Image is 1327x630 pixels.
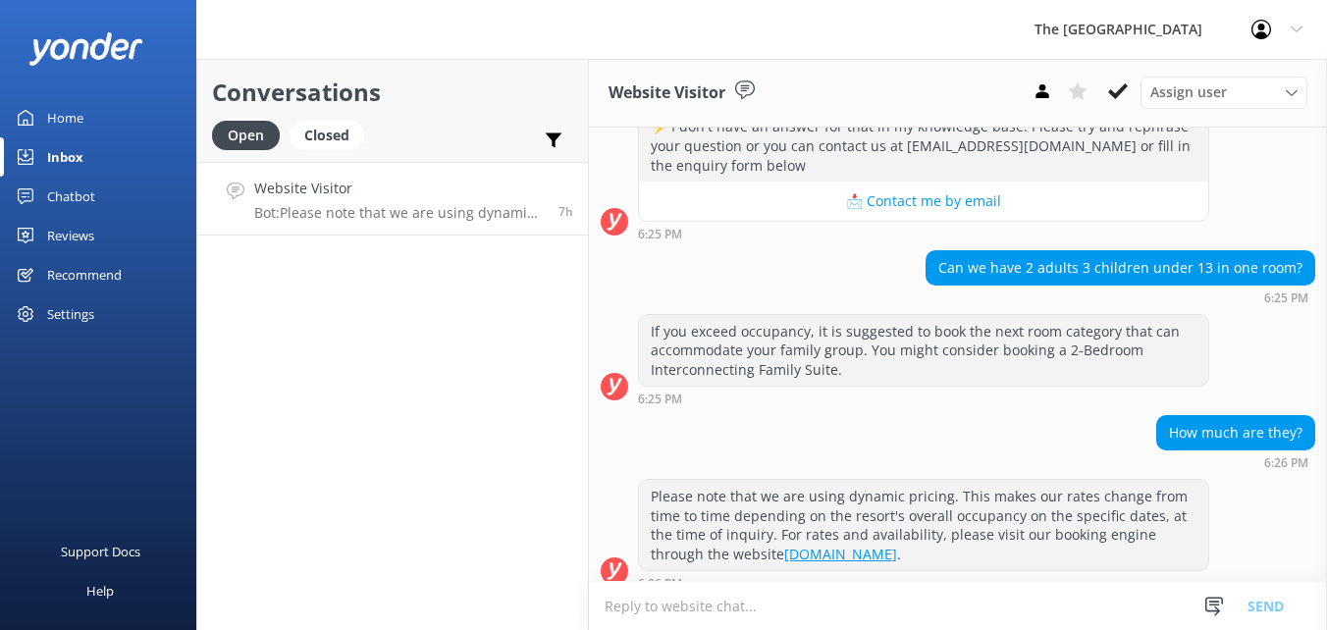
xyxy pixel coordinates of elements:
[926,290,1315,304] div: 12:25am 20-Aug-2025 (UTC -10:00) Pacific/Honolulu
[1150,81,1227,103] span: Assign user
[638,394,682,405] strong: 6:25 PM
[47,255,122,294] div: Recommend
[558,203,573,220] span: 12:26am 20-Aug-2025 (UTC -10:00) Pacific/Honolulu
[1264,457,1308,469] strong: 6:26 PM
[638,576,1209,590] div: 12:26am 20-Aug-2025 (UTC -10:00) Pacific/Honolulu
[47,294,94,334] div: Settings
[638,578,682,590] strong: 6:26 PM
[1157,416,1314,449] div: How much are they?
[784,545,897,563] a: [DOMAIN_NAME]
[639,110,1208,182] div: ⚡ I don't have an answer for that in my knowledge base. Please try and rephrase your question or ...
[61,532,140,571] div: Support Docs
[86,571,114,610] div: Help
[254,204,544,222] p: Bot: Please note that we are using dynamic pricing. This makes our rates change from time to time...
[639,315,1208,387] div: If you exceed occupancy, it is suggested to book the next room category that can accommodate your...
[29,32,142,65] img: yonder-white-logo.png
[638,227,1209,240] div: 12:25am 20-Aug-2025 (UTC -10:00) Pacific/Honolulu
[212,121,280,150] div: Open
[290,121,364,150] div: Closed
[638,392,1209,405] div: 12:25am 20-Aug-2025 (UTC -10:00) Pacific/Honolulu
[47,216,94,255] div: Reviews
[212,124,290,145] a: Open
[254,178,544,199] h4: Website Visitor
[1264,292,1308,304] strong: 6:25 PM
[639,480,1208,570] div: Please note that we are using dynamic pricing. This makes our rates change from time to time depe...
[638,229,682,240] strong: 6:25 PM
[639,182,1208,221] button: 📩 Contact me by email
[609,80,725,106] h3: Website Visitor
[290,124,374,145] a: Closed
[1156,455,1315,469] div: 12:26am 20-Aug-2025 (UTC -10:00) Pacific/Honolulu
[197,162,588,236] a: Website VisitorBot:Please note that we are using dynamic pricing. This makes our rates change fro...
[212,74,573,111] h2: Conversations
[47,98,83,137] div: Home
[927,251,1314,285] div: Can we have 2 adults 3 children under 13 in one room?
[47,177,95,216] div: Chatbot
[47,137,83,177] div: Inbox
[1141,77,1307,108] div: Assign User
